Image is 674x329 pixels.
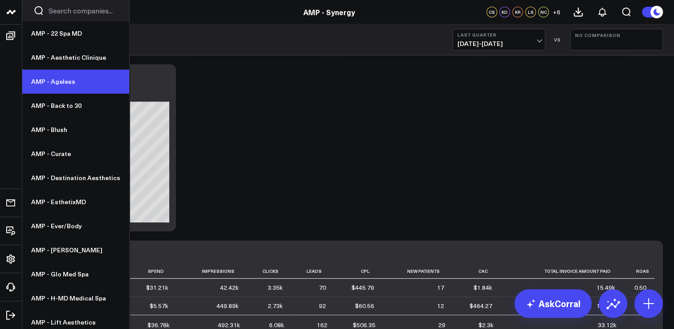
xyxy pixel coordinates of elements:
div: 12 [437,301,444,310]
div: 15.49k [596,283,615,292]
div: 70 [319,283,326,292]
div: CS [486,7,497,17]
div: VS [550,37,566,42]
div: $464.27 [470,301,492,310]
div: 92 [319,301,326,310]
div: $60.56 [355,301,374,310]
div: 449.89k [216,301,239,310]
a: AMP - Destination Aesthetics [22,166,129,190]
span: [DATE] - [DATE] [458,40,540,47]
button: Last Quarter[DATE]-[DATE] [453,29,545,50]
div: 2.73k [268,301,283,310]
div: KD [499,7,510,17]
div: LS [525,7,536,17]
a: AMP - Aesthetic Clinique [22,45,129,70]
th: Clicks [247,264,291,279]
a: AMP - Blush [22,118,129,142]
button: No Comparison [570,29,663,50]
div: 42.42k [220,283,239,292]
a: AMP - H-MD Medical Spa [22,286,129,310]
th: Cac [452,264,500,279]
th: Impressions [176,264,247,279]
th: New Patients [382,264,453,279]
button: +6 [551,7,562,17]
button: Search companies button [33,5,44,16]
div: $1.84k [474,283,492,292]
th: Roas [623,264,654,279]
th: Leads [291,264,334,279]
input: Search companies input [49,6,118,16]
span: + 6 [553,9,560,15]
a: AMP - [PERSON_NAME] [22,238,129,262]
a: AMP - Back to 30 [22,94,129,118]
a: AMP - Curate [22,142,129,166]
div: NC [538,7,549,17]
a: AskCorral [515,289,592,318]
a: AMP - 22 Spa MD [22,21,129,45]
div: 0.50 [634,283,646,292]
th: Total Invoice Amount Paid [500,264,623,279]
div: $31.21k [146,283,168,292]
div: 3.35k [268,283,283,292]
b: No Comparison [575,33,658,38]
a: AMP - Ageless [22,70,129,94]
th: Cpl [334,264,382,279]
div: $5.57k [150,301,168,310]
div: 17 [437,283,444,292]
a: AMP - Ever/Body [22,214,129,238]
b: Last Quarter [458,32,540,37]
a: AMP - Glo Med Spa [22,262,129,286]
th: Spend [129,264,176,279]
a: AMP - Synergy [303,7,355,17]
div: KR [512,7,523,17]
a: AMP - EsthetixMD [22,190,129,214]
div: $445.79 [351,283,374,292]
